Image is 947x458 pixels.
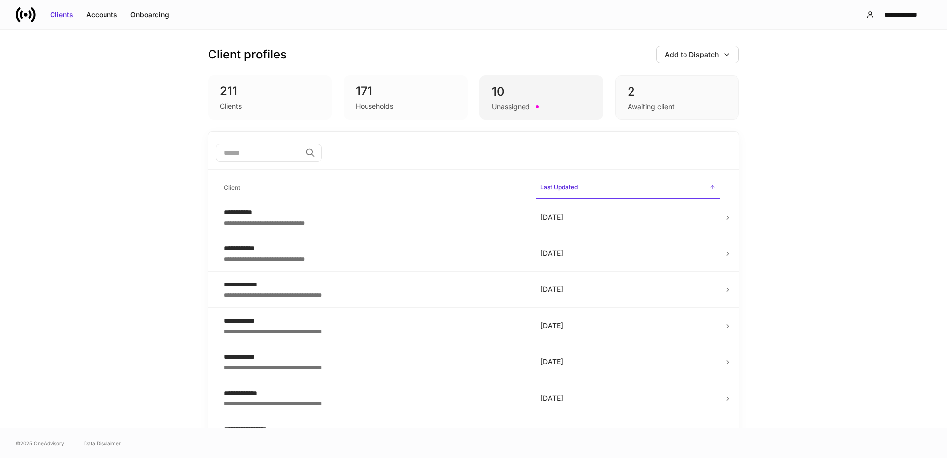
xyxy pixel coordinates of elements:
[208,47,287,62] h3: Client profiles
[665,50,719,59] div: Add to Dispatch
[80,7,124,23] button: Accounts
[540,182,578,192] h6: Last Updated
[220,83,320,99] div: 211
[220,178,528,198] span: Client
[124,7,176,23] button: Onboarding
[86,10,117,20] div: Accounts
[224,183,240,192] h6: Client
[220,101,242,111] div: Clients
[628,102,675,112] div: Awaiting client
[479,75,603,120] div: 10Unassigned
[16,439,64,447] span: © 2025 OneAdvisory
[44,7,80,23] button: Clients
[540,393,716,403] p: [DATE]
[356,101,393,111] div: Households
[50,10,73,20] div: Clients
[356,83,456,99] div: 171
[615,75,739,120] div: 2Awaiting client
[628,84,727,100] div: 2
[656,46,739,63] button: Add to Dispatch
[130,10,169,20] div: Onboarding
[540,248,716,258] p: [DATE]
[540,212,716,222] p: [DATE]
[540,285,716,294] p: [DATE]
[492,102,530,112] div: Unassigned
[536,177,720,199] span: Last Updated
[492,84,591,100] div: 10
[540,357,716,367] p: [DATE]
[540,321,716,331] p: [DATE]
[84,439,121,447] a: Data Disclaimer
